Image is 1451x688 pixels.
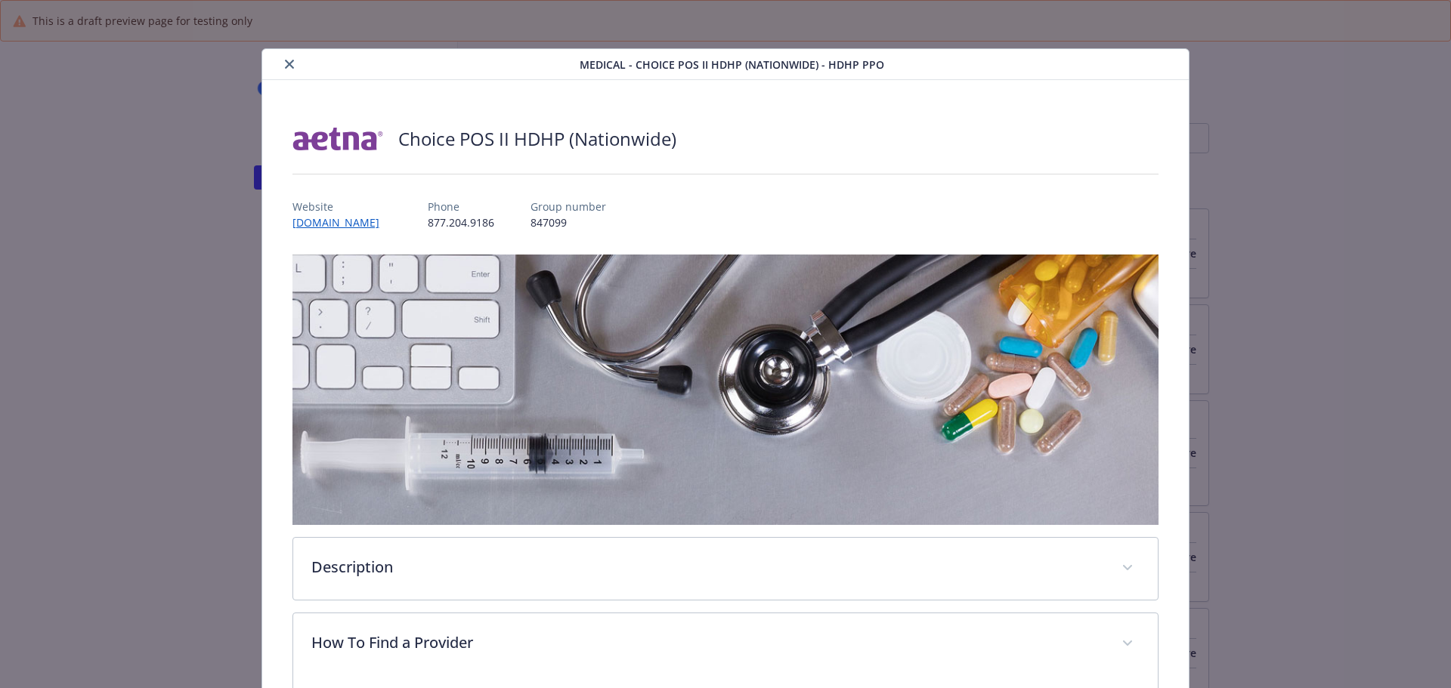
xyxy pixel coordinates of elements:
[292,215,391,230] a: [DOMAIN_NAME]
[580,57,884,73] span: Medical - Choice POS II HDHP (Nationwide) - HDHP PPO
[293,538,1159,600] div: Description
[293,613,1159,675] div: How To Find a Provider
[531,214,606,230] p: 847099
[531,199,606,214] p: Group number
[398,126,676,152] h2: Choice POS II HDHP (Nationwide)
[292,255,1159,525] img: banner
[292,199,391,214] p: Website
[311,631,1104,654] p: How To Find a Provider
[428,214,494,230] p: 877.204.9186
[311,556,1104,578] p: Description
[292,116,383,162] img: Aetna Inc
[280,55,299,73] button: close
[428,199,494,214] p: Phone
